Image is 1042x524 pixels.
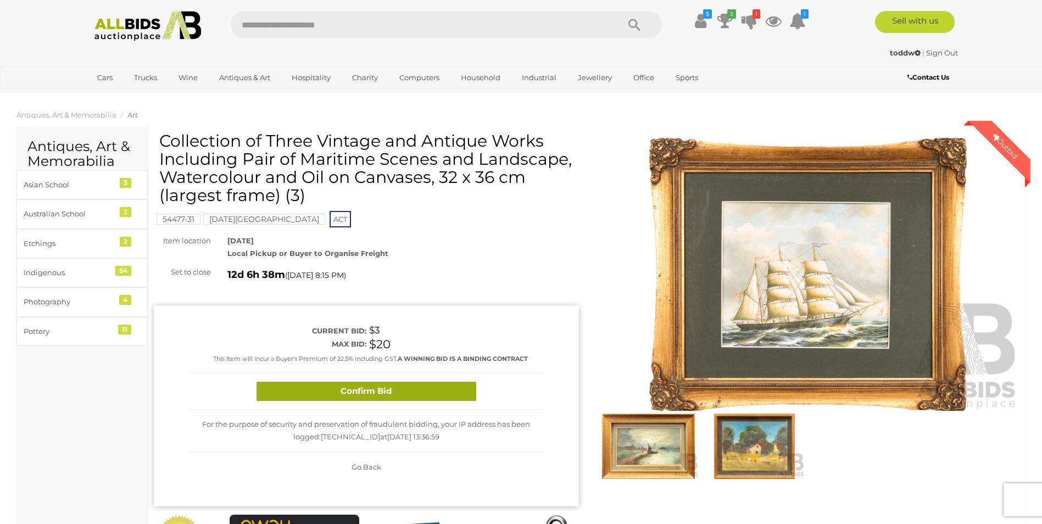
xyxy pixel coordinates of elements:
a: 3 [717,11,733,31]
div: Current bid: [188,325,366,337]
img: Allbids.com.au [88,11,208,41]
a: toddw [890,48,922,57]
strong: Local Pickup or Buyer to Organise Freight [227,249,388,258]
a: Indigenous 54 [16,258,148,287]
img: Collection of Three Vintage and Antique Works Including Pair of Maritime Scenes and Landscape, Wa... [598,414,699,478]
span: ACT [330,211,351,227]
a: Antiques & Art [212,69,277,87]
a: Office [626,69,661,87]
img: Collection of Three Vintage and Antique Works Including Pair of Maritime Scenes and Landscape, Wa... [595,137,1021,411]
a: 1 [789,11,806,31]
a: Contact Us [907,71,952,83]
span: ( ) [285,271,346,280]
a: Art [127,110,138,119]
a: Charity [345,69,385,87]
h1: Collection of Three Vintage and Antique Works Including Pair of Maritime Scenes and Landscape, Wa... [159,132,576,204]
button: Confirm Bid [257,382,476,401]
div: Outbid [980,121,1030,171]
span: [DATE] 8:15 PM [287,270,344,280]
span: $20 [369,337,391,351]
b: A WINNING BID IS A BINDING CONTRACT [398,355,528,363]
strong: [DATE] [227,236,254,245]
a: Hospitality [285,69,338,87]
div: Asian School [24,179,114,191]
a: Etchings 2 [16,229,148,258]
span: [TECHNICAL_ID] [321,432,380,441]
button: Search [607,11,662,38]
i: 1 [753,9,760,19]
a: Photography 4 [16,287,148,316]
img: Collection of Three Vintage and Antique Works Including Pair of Maritime Scenes and Landscape, Wa... [704,414,805,478]
a: 1 [741,11,757,31]
a: Pottery 11 [16,317,148,346]
div: Set to close [146,266,219,278]
span: $3 [369,325,380,336]
div: 2 [120,237,131,247]
strong: toddw [890,48,921,57]
i: 1 [801,9,809,19]
div: 4 [119,295,131,305]
mark: 54477-31 [157,214,200,225]
a: Household [454,69,508,87]
a: Asian School 3 [16,170,148,199]
a: Cars [90,69,120,87]
a: Antiques, Art & Memorabilia [16,110,116,119]
div: Item location [146,235,219,247]
a: Wine [171,69,205,87]
div: 3 [120,178,131,188]
a: Australian School 2 [16,199,148,228]
a: [GEOGRAPHIC_DATA] [90,87,182,105]
a: Sign Out [926,48,958,57]
a: Trucks [127,69,164,87]
h2: Antiques, Art & Memorabilia [27,139,137,169]
mark: [DATE][GEOGRAPHIC_DATA] [203,214,325,225]
b: Contact Us [907,73,949,81]
a: Sell with us [875,11,955,33]
a: Jewellery [571,69,619,87]
div: Max bid: [188,338,366,350]
div: Australian School [24,208,114,220]
a: 54477-31 [157,215,200,224]
small: This Item will incur a Buyer's Premium of 22.5% including GST. [213,355,528,363]
a: [DATE][GEOGRAPHIC_DATA] [203,215,325,224]
div: Photography [24,296,114,308]
strong: 12d 6h 38m [227,269,285,281]
a: Industrial [515,69,564,87]
span: Go Back [352,462,381,471]
div: For the purpose of security and preservation of fraudulent bidding, your IP address has been logg... [188,410,544,453]
a: Sports [668,69,705,87]
div: 11 [118,325,131,335]
div: Indigenous [24,266,114,279]
div: Pottery [24,325,114,338]
span: | [922,48,924,57]
span: [DATE] 13:36:59 [387,432,439,441]
i: $ [703,9,712,19]
a: Computers [392,69,447,87]
div: 54 [115,266,131,276]
i: 3 [727,9,736,19]
div: Etchings [24,237,114,250]
a: $ [693,11,709,31]
div: 2 [120,207,131,217]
